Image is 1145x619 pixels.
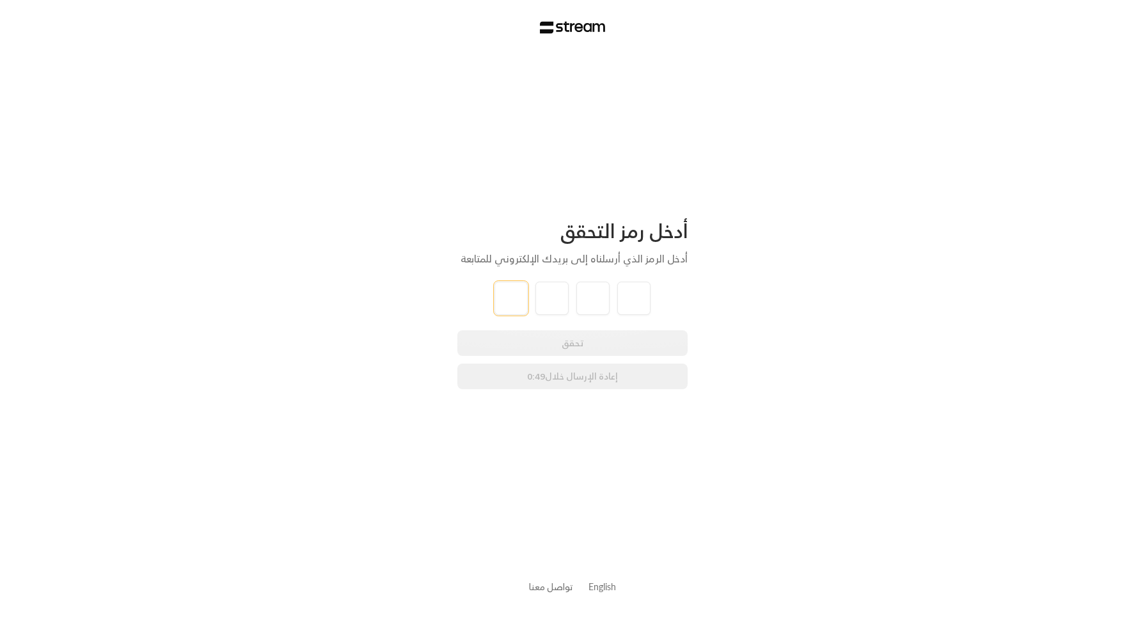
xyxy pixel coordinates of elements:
[457,251,688,266] div: أدخل الرمز الذي أرسلناه إلى بريدك الإلكتروني للمتابعة
[529,580,573,593] button: تواصل معنا
[540,21,606,34] img: Stream Logo
[457,219,688,243] div: أدخل رمز التحقق
[588,575,616,599] a: English
[529,579,573,595] a: تواصل معنا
